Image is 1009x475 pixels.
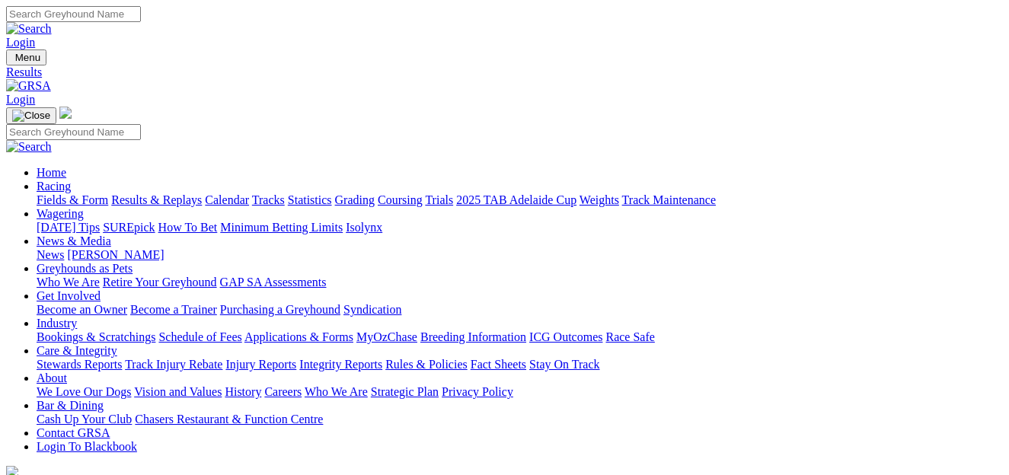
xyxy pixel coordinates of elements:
div: About [37,385,1003,399]
a: Login [6,93,35,106]
a: Track Maintenance [622,193,716,206]
a: Grading [335,193,375,206]
a: Home [37,166,66,179]
a: Isolynx [346,221,382,234]
img: Close [12,110,50,122]
a: Syndication [343,303,401,316]
a: Become an Owner [37,303,127,316]
a: Rules & Policies [385,358,468,371]
a: Minimum Betting Limits [220,221,343,234]
a: Wagering [37,207,84,220]
a: Results [6,65,1003,79]
div: Bar & Dining [37,413,1003,426]
div: News & Media [37,248,1003,262]
a: [DATE] Tips [37,221,100,234]
a: Statistics [288,193,332,206]
a: Coursing [378,193,423,206]
a: Care & Integrity [37,344,117,357]
a: We Love Our Dogs [37,385,131,398]
button: Toggle navigation [6,107,56,124]
a: Who We Are [305,385,368,398]
a: Vision and Values [134,385,222,398]
a: Racing [37,180,71,193]
a: How To Bet [158,221,218,234]
a: Login To Blackbook [37,440,137,453]
img: Search [6,22,52,36]
a: Become a Trainer [130,303,217,316]
a: Industry [37,317,77,330]
a: GAP SA Assessments [220,276,327,289]
a: Fact Sheets [471,358,526,371]
a: History [225,385,261,398]
a: [PERSON_NAME] [67,248,164,261]
a: News [37,248,64,261]
a: Calendar [205,193,249,206]
div: Greyhounds as Pets [37,276,1003,289]
a: Retire Your Greyhound [103,276,217,289]
a: Injury Reports [225,358,296,371]
div: Get Involved [37,303,1003,317]
input: Search [6,6,141,22]
a: ICG Outcomes [529,330,602,343]
a: Privacy Policy [442,385,513,398]
a: Trials [425,193,453,206]
div: Racing [37,193,1003,207]
a: About [37,371,67,384]
a: Contact GRSA [37,426,110,439]
a: Applications & Forms [244,330,353,343]
input: Search [6,124,141,140]
a: Greyhounds as Pets [37,262,133,275]
img: Search [6,140,52,154]
a: Bar & Dining [37,399,104,412]
button: Toggle navigation [6,49,46,65]
a: News & Media [37,234,111,247]
a: Get Involved [37,289,101,302]
div: Industry [37,330,1003,344]
a: 2025 TAB Adelaide Cup [456,193,576,206]
a: Tracks [252,193,285,206]
a: Stay On Track [529,358,599,371]
a: Bookings & Scratchings [37,330,155,343]
div: Care & Integrity [37,358,1003,371]
a: MyOzChase [356,330,417,343]
a: SUREpick [103,221,155,234]
a: Weights [580,193,619,206]
a: Track Injury Rebate [125,358,222,371]
div: Wagering [37,221,1003,234]
span: Menu [15,52,40,63]
a: Login [6,36,35,49]
img: GRSA [6,79,51,93]
a: Who We Are [37,276,100,289]
a: Results & Replays [111,193,202,206]
a: Race Safe [605,330,654,343]
a: Purchasing a Greyhound [220,303,340,316]
a: Integrity Reports [299,358,382,371]
img: logo-grsa-white.png [59,107,72,119]
a: Chasers Restaurant & Function Centre [135,413,323,426]
a: Strategic Plan [371,385,439,398]
a: Stewards Reports [37,358,122,371]
a: Schedule of Fees [158,330,241,343]
a: Fields & Form [37,193,108,206]
a: Breeding Information [420,330,526,343]
a: Cash Up Your Club [37,413,132,426]
a: Careers [264,385,302,398]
